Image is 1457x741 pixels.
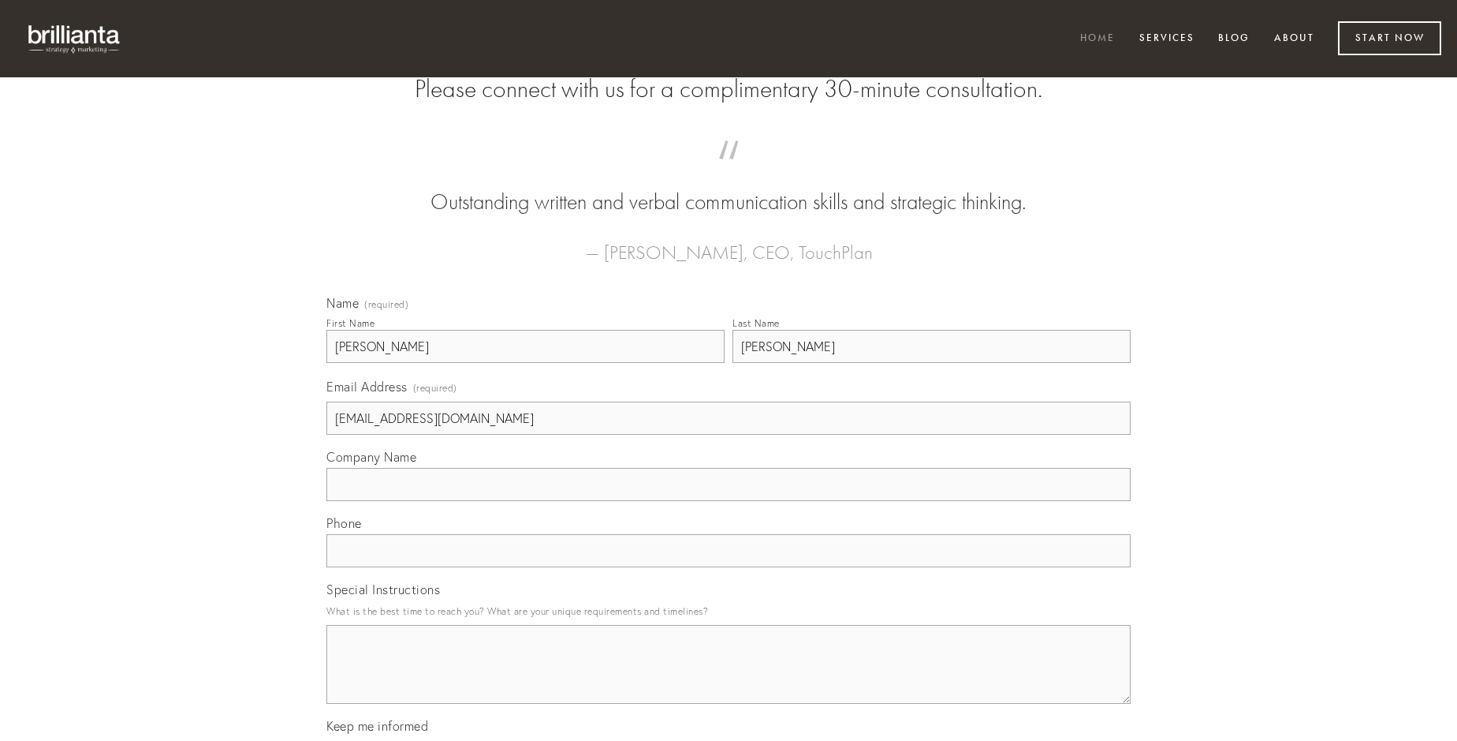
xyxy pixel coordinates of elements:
[352,156,1105,218] blockquote: Outstanding written and verbal communication skills and strategic thinking.
[326,718,428,734] span: Keep me informed
[326,515,362,531] span: Phone
[326,379,408,395] span: Email Address
[326,582,440,597] span: Special Instructions
[1070,26,1125,52] a: Home
[413,377,457,399] span: (required)
[1264,26,1325,52] a: About
[364,300,408,309] span: (required)
[326,601,1131,622] p: What is the best time to reach you? What are your unique requirements and timelines?
[352,218,1105,268] figcaption: — [PERSON_NAME], CEO, TouchPlan
[16,16,134,62] img: brillianta - research, strategy, marketing
[1208,26,1260,52] a: Blog
[326,295,359,311] span: Name
[1338,21,1441,55] a: Start Now
[326,74,1131,104] h2: Please connect with us for a complimentary 30-minute consultation.
[732,317,780,329] div: Last Name
[326,317,374,329] div: First Name
[1129,26,1205,52] a: Services
[352,156,1105,187] span: “
[326,449,416,465] span: Company Name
